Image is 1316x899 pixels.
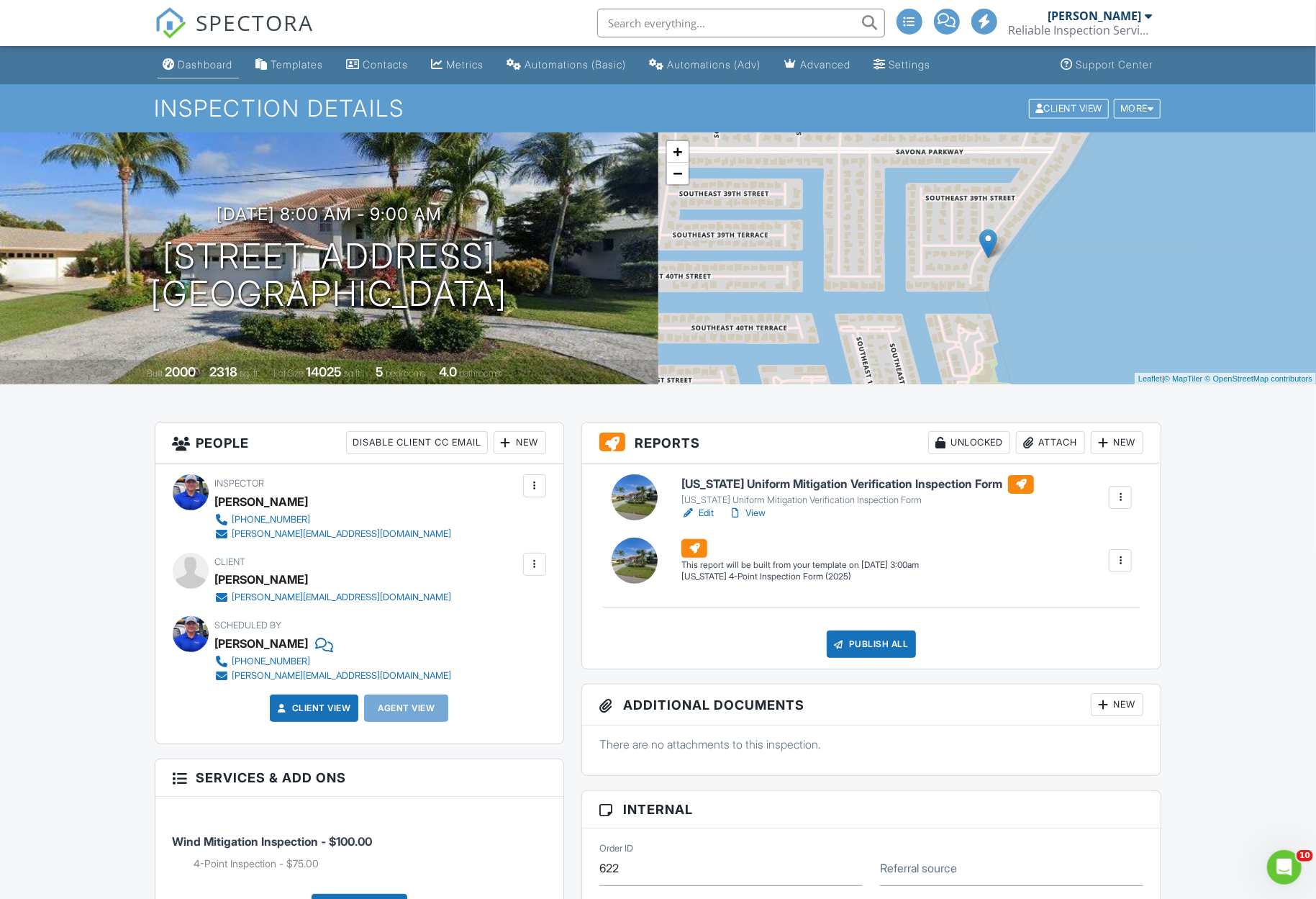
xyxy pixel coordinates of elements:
span: Wind Mitigation Inspection - $100.00 [173,834,373,849]
h3: Services & Add ons [155,759,563,797]
a: Edit [681,506,714,520]
p: There are no attachments to this inspection. [599,736,1144,752]
div: Attach [1016,431,1085,454]
div: [US_STATE] Uniform Mitigation Verification Inspection Form [681,494,1034,506]
h3: Additional Documents [582,685,1161,726]
div: Automations (Adv) [668,58,761,71]
div: Settings [889,58,931,71]
span: Built [147,368,163,379]
div: Reliable Inspection Services, LLC. [1009,23,1153,37]
span: bedrooms [386,368,425,379]
span: sq. ft. [240,368,260,379]
h3: [DATE] 8:00 am - 9:00 am [217,204,442,224]
div: [PERSON_NAME][EMAIL_ADDRESS][DOMAIN_NAME] [232,670,452,682]
div: Dashboard [178,58,233,71]
input: Search everything... [597,9,885,37]
label: Referral source [880,860,957,876]
a: [PERSON_NAME][EMAIL_ADDRESS][DOMAIN_NAME] [215,669,452,683]
a: Leaflet [1138,374,1162,383]
a: [PHONE_NUMBER] [215,512,452,527]
a: Zoom out [667,163,689,184]
a: View [728,506,766,520]
div: 5 [376,364,384,379]
div: New [1091,693,1143,716]
h3: People [155,423,563,464]
div: Contacts [363,58,409,71]
a: [US_STATE] Uniform Mitigation Verification Inspection Form [US_STATE] Uniform Mitigation Verifica... [681,475,1034,507]
span: Inspector [215,478,265,489]
div: [PERSON_NAME] [215,569,309,590]
div: [PERSON_NAME][EMAIL_ADDRESS][DOMAIN_NAME] [232,528,452,540]
span: sq.ft. [344,368,362,379]
h3: Internal [582,791,1161,828]
h6: [US_STATE] Uniform Mitigation Verification Inspection Form [681,475,1034,494]
a: Dashboard [158,52,239,78]
div: [PHONE_NUMBER] [232,514,311,525]
div: [PERSON_NAME][EMAIL_ADDRESS][DOMAIN_NAME] [232,592,452,603]
a: © MapTiler [1164,374,1203,383]
a: Templates [250,52,330,78]
a: Support Center [1056,52,1159,78]
a: [PERSON_NAME][EMAIL_ADDRESS][DOMAIN_NAME] [215,527,452,541]
div: [PERSON_NAME] [1048,9,1142,23]
a: Contacts [341,52,414,78]
div: 14025 [306,364,342,379]
div: Advanced [801,58,851,71]
div: Support Center [1076,58,1153,71]
a: [PERSON_NAME][EMAIL_ADDRESS][DOMAIN_NAME] [215,590,452,605]
span: bathrooms [459,368,500,379]
h3: Reports [582,423,1161,464]
div: [PERSON_NAME] [215,633,309,654]
span: SPECTORA [196,7,314,37]
div: 2000 [165,364,196,379]
div: More [1114,99,1161,118]
div: Disable Client CC Email [346,431,488,454]
a: Advanced [779,52,857,78]
a: Automations (Basic) [502,52,632,78]
div: Publish All [827,631,917,658]
iframe: Intercom live chat [1267,850,1302,885]
span: Client [215,556,246,567]
div: Metrics [447,58,484,71]
span: Lot Size [273,368,304,379]
span: 10 [1297,850,1313,862]
label: Order ID [599,842,633,855]
div: New [1091,431,1143,454]
div: This report will be built from your template on [DATE] 3:00am [681,559,919,571]
li: Service: Wind Mitigation Inspection [173,808,546,882]
a: © OpenStreetMap contributors [1205,374,1312,383]
div: Client View [1029,99,1109,118]
a: Automations (Advanced) [644,52,767,78]
a: Metrics [426,52,490,78]
img: The Best Home Inspection Software - Spectora [155,7,186,39]
a: Settings [868,52,937,78]
a: Client View [275,701,351,715]
div: | [1135,373,1316,385]
h1: Inspection Details [155,96,1162,121]
div: Automations (Basic) [525,58,627,71]
h1: [STREET_ADDRESS] [GEOGRAPHIC_DATA] [150,238,507,314]
a: SPECTORA [155,19,314,50]
div: Templates [271,58,324,71]
li: Add on: 4-Point Inspection [194,857,546,871]
div: [US_STATE] 4-Point Inspection Form (2025) [681,571,919,583]
div: [PHONE_NUMBER] [232,656,311,667]
a: [PHONE_NUMBER] [215,654,452,669]
a: Client View [1027,102,1112,113]
div: 2318 [209,364,237,379]
div: New [494,431,546,454]
div: Unlocked [928,431,1010,454]
span: Scheduled By [215,620,282,631]
div: [PERSON_NAME] [215,491,309,512]
a: Zoom in [667,141,689,163]
div: 4.0 [439,364,457,379]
